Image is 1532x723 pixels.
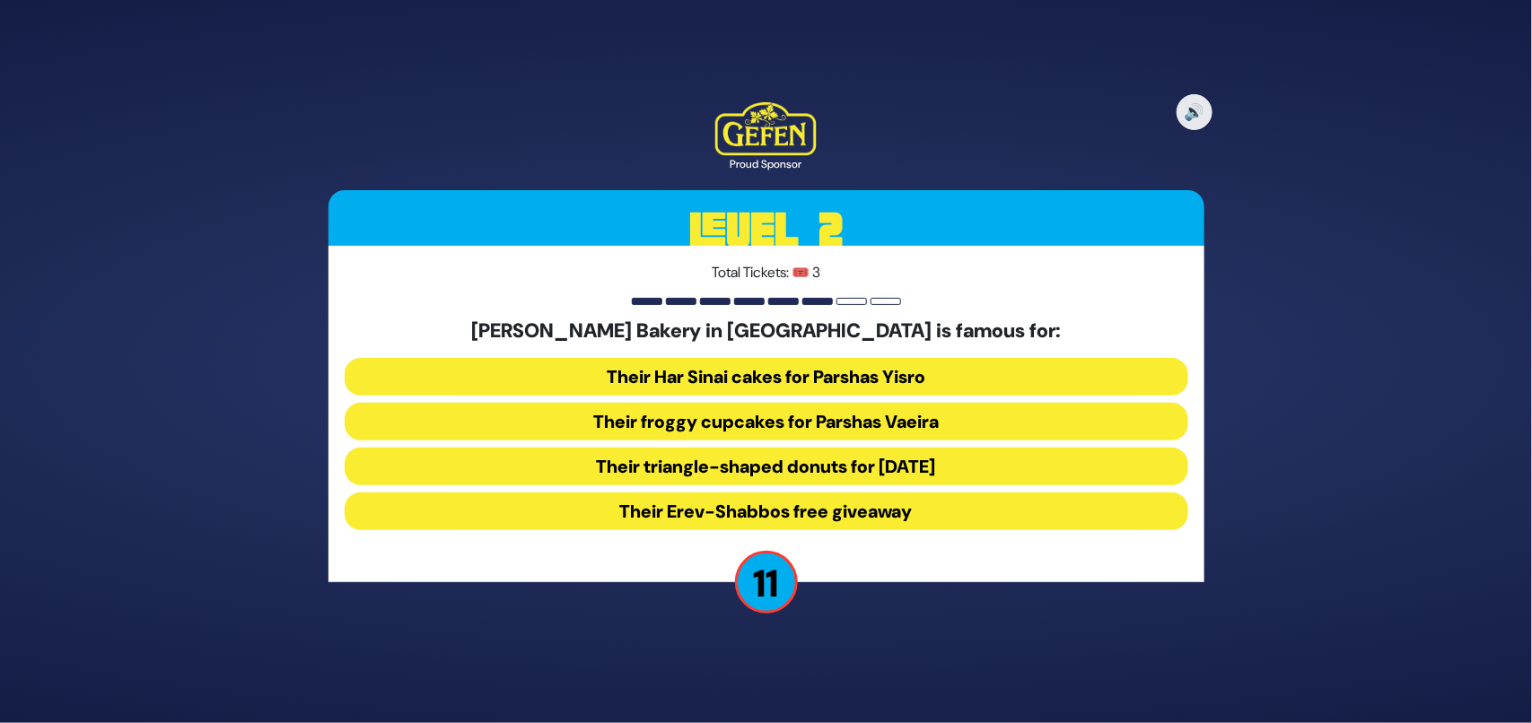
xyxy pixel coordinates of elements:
h3: Level 2 [328,190,1204,271]
button: Their froggy cupcakes for Parshas Vaeira [345,403,1188,440]
img: Kedem [715,102,817,156]
button: Their Har Sinai cakes for Parshas Yisro [345,358,1188,396]
button: Their triangle-shaped donuts for [DATE] [345,448,1188,485]
p: Total Tickets: 🎟️ 3 [345,262,1188,283]
h5: [PERSON_NAME] Bakery in [GEOGRAPHIC_DATA] is famous for: [345,319,1188,343]
div: Proud Sponsor [715,156,817,172]
button: 🔊 [1177,94,1212,130]
button: Their Erev-Shabbos free giveaway [345,492,1188,530]
p: 11 [735,551,798,614]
